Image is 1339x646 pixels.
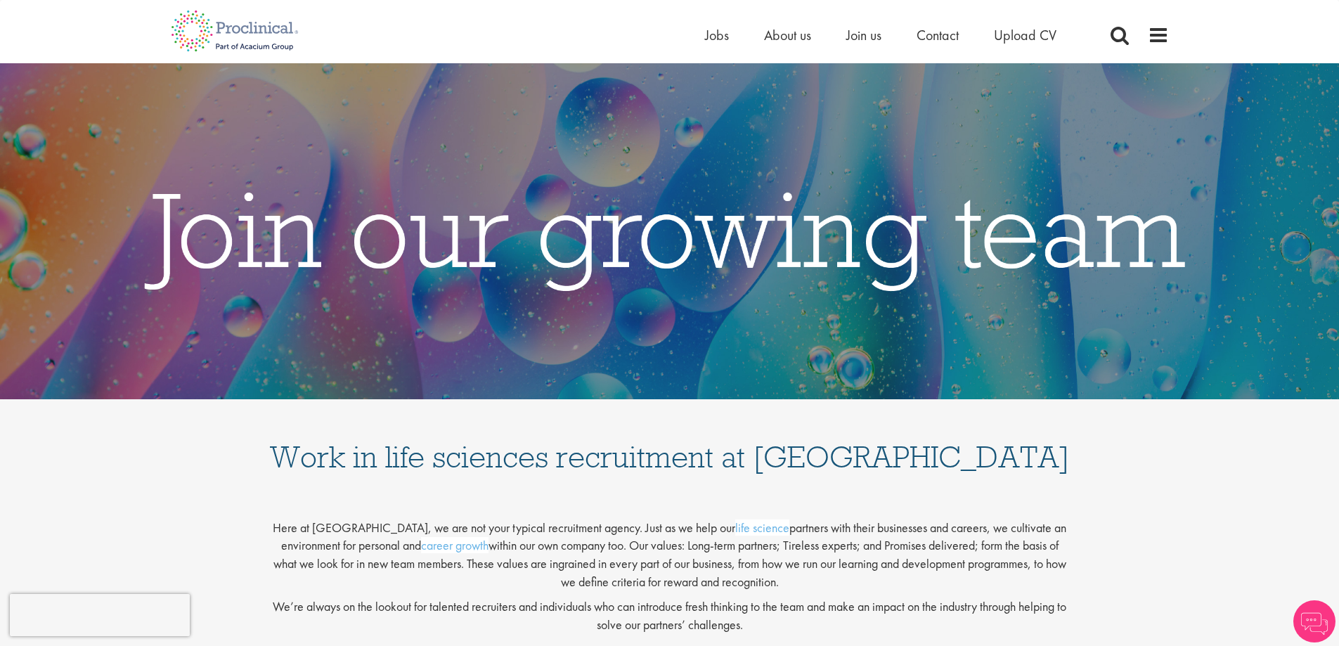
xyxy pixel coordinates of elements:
a: Upload CV [994,26,1056,44]
h1: Work in life sciences recruitment at [GEOGRAPHIC_DATA] [269,413,1070,472]
img: Chatbot [1293,600,1335,642]
a: Contact [917,26,959,44]
a: Join us [846,26,881,44]
a: About us [764,26,811,44]
a: life science [735,519,789,536]
iframe: reCAPTCHA [10,594,190,636]
p: Here at [GEOGRAPHIC_DATA], we are not your typical recruitment agency. Just as we help our partne... [269,508,1070,591]
p: We’re always on the lookout for talented recruiters and individuals who can introduce fresh think... [269,597,1070,633]
a: Jobs [705,26,729,44]
a: career growth [421,537,489,553]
